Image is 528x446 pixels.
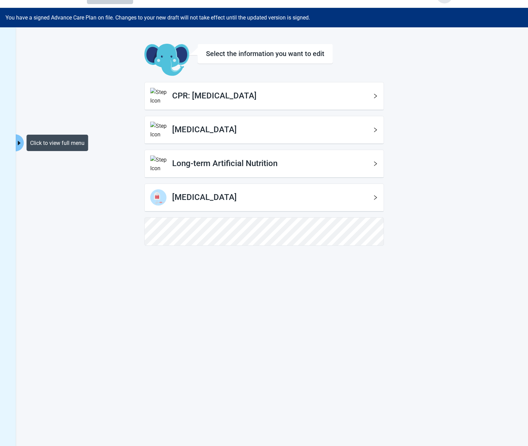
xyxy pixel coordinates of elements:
[172,90,373,103] h2: CPR: [MEDICAL_DATA]
[150,122,167,138] img: Step Icon
[15,134,24,151] button: Expand menu
[76,44,452,246] main: Main content
[172,191,373,204] h2: [MEDICAL_DATA]
[145,150,384,178] div: Step IconLong-term Artificial Nutrition
[150,88,167,104] img: Step Icon
[16,140,22,146] span: caret-right
[373,161,378,166] span: right
[150,156,167,172] img: Step Icon
[172,157,373,170] h2: Long-term Artificial Nutrition
[145,116,384,144] div: Step Icon[MEDICAL_DATA]
[373,195,378,200] span: right
[144,44,189,77] img: Koda Elephant
[145,82,384,110] div: Step IconCPR: [MEDICAL_DATA]
[26,135,88,151] div: Click to view full menu
[206,50,324,58] h1: Select the information you want to edit
[373,127,378,133] span: right
[172,123,373,136] h2: [MEDICAL_DATA]
[373,93,378,99] span: right
[150,189,167,206] img: Step Icon
[145,184,384,212] div: Step Icon[MEDICAL_DATA]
